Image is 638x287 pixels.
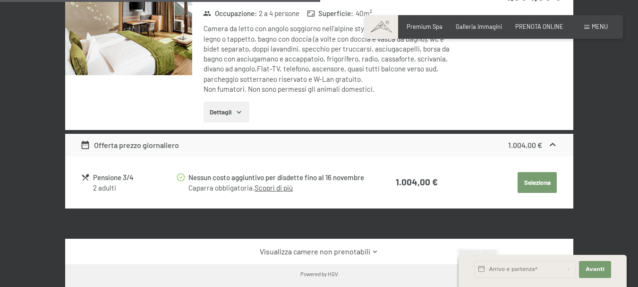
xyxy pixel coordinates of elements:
[456,23,502,30] a: Galleria immagini
[407,23,442,30] a: Premium Spa
[518,172,557,193] button: Seleziona
[515,23,563,30] a: PRENOTA ONLINE
[203,9,257,18] strong: Occupazione :
[65,134,573,157] div: Offerta prezzo giornaliero1.004,00 €
[579,261,611,278] button: Avanti
[586,266,604,273] span: Avanti
[508,140,542,149] strong: 1.004,00 €
[80,246,558,257] a: Visualizza camere non prenotabili
[93,172,176,183] div: Pensione 3/4
[592,23,608,30] span: Menu
[459,249,497,255] span: Richiesta express
[204,24,459,94] div: Camera da letto con angolo soggiorno nell’alpine style, ca. 40 m², pavimento in legno o tappetto,...
[255,183,293,192] a: Scopri di più
[307,9,354,18] strong: Superficie :
[300,270,338,278] div: Powered by HGV
[188,183,366,193] div: Caparra obbligatoria.
[188,172,366,183] div: Nessun costo aggiuntivo per disdette fino al 16 novembre
[80,139,179,151] div: Offerta prezzo giornaliero
[93,183,176,193] div: 2 adulti
[259,9,299,18] span: 2 a 4 persone
[356,9,372,18] span: 40 m²
[396,176,438,187] strong: 1.004,00 €
[204,102,249,122] button: Dettagli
